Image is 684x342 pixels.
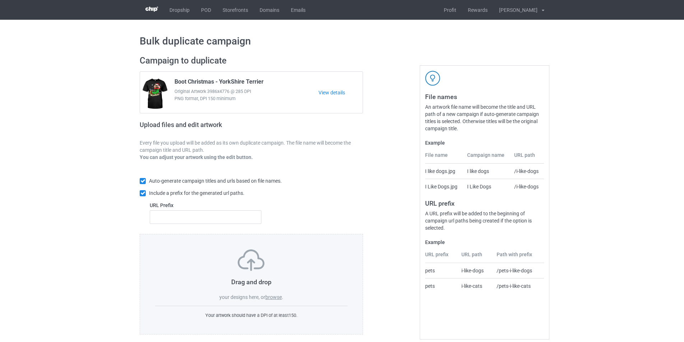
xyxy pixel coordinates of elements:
span: your designs here, or [219,294,265,300]
img: svg+xml;base64,PD94bWwgdmVyc2lvbj0iMS4wIiBlbmNvZGluZz0iVVRGLTgiPz4KPHN2ZyB3aWR0aD0iNzVweCIgaGVpZ2... [238,249,265,271]
td: /i-like-dogs [510,164,544,179]
th: URL path [510,151,544,164]
td: /pets-i-like-cats [493,278,544,294]
span: Original Artwork 3986x4776 @ 285 DPI [175,88,318,95]
td: I Like Dogs.jpg [425,179,463,194]
th: File name [425,151,463,164]
h3: URL prefix [425,199,544,207]
td: I like dogs [463,164,511,179]
b: You can adjust your artwork using the edit button. [140,154,253,160]
h1: Bulk duplicate campaign [140,35,544,48]
span: Your artwork should have a DPI of at least 150 . [205,313,297,318]
img: svg+xml;base64,PD94bWwgdmVyc2lvbj0iMS4wIiBlbmNvZGluZz0iVVRGLTgiPz4KPHN2ZyB3aWR0aD0iNDJweCIgaGVpZ2... [425,71,440,86]
label: browse [265,294,282,300]
p: Every file you upload will be added as its own duplicate campaign. The file name will become the ... [140,139,363,154]
span: Auto-generate campaign titles and urls based on file names. [149,178,282,184]
div: [PERSON_NAME] [493,1,538,19]
td: i-like-dogs [457,263,493,278]
td: pets [425,263,457,278]
td: I Like Dogs [463,179,511,194]
td: I like dogs.jpg [425,164,463,179]
td: /i-like-dogs [510,179,544,194]
a: View details [318,89,363,96]
span: PNG format, DPI 150 minimum [175,95,318,102]
label: Example [425,139,544,146]
th: Path with prefix [493,251,544,263]
label: Example [425,239,544,246]
img: 3d383065fc803cdd16c62507c020ddf8.png [145,6,158,12]
span: . [282,294,283,300]
h2: Campaign to duplicate [140,55,363,66]
span: Boot Christmas - YorkShire Terrier [175,78,264,88]
h2: Upload files and edit artwork [140,121,274,134]
label: URL Prefix [150,202,261,209]
h3: Drag and drop [155,278,348,286]
h3: File names [425,93,544,101]
div: A URL prefix will be added to the beginning of campaign url paths being created if the option is ... [425,210,544,231]
span: Include a prefix for the generated url paths. [149,190,245,196]
td: /pets-i-like-dogs [493,263,544,278]
td: pets [425,278,457,294]
div: An artwork file name will become the title and URL path of a new campaign if auto-generate campai... [425,103,544,132]
th: URL prefix [425,251,457,263]
td: i-like-cats [457,278,493,294]
th: Campaign name [463,151,511,164]
th: URL path [457,251,493,263]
